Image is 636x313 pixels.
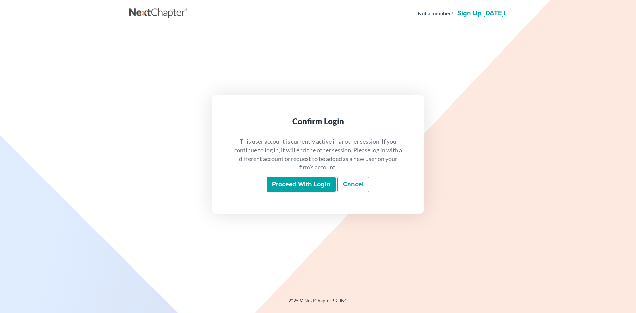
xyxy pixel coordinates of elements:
div: 2025 © NextChapterBK, INC [129,297,507,309]
input: Proceed with login [267,177,336,192]
a: Sign up [DATE]! [456,10,507,17]
a: Cancel [337,177,369,192]
strong: Not a member? [418,10,453,17]
div: Confirm Login [233,116,403,127]
p: This user account is currently active in another session. If you continue to log in, it will end ... [233,137,403,172]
